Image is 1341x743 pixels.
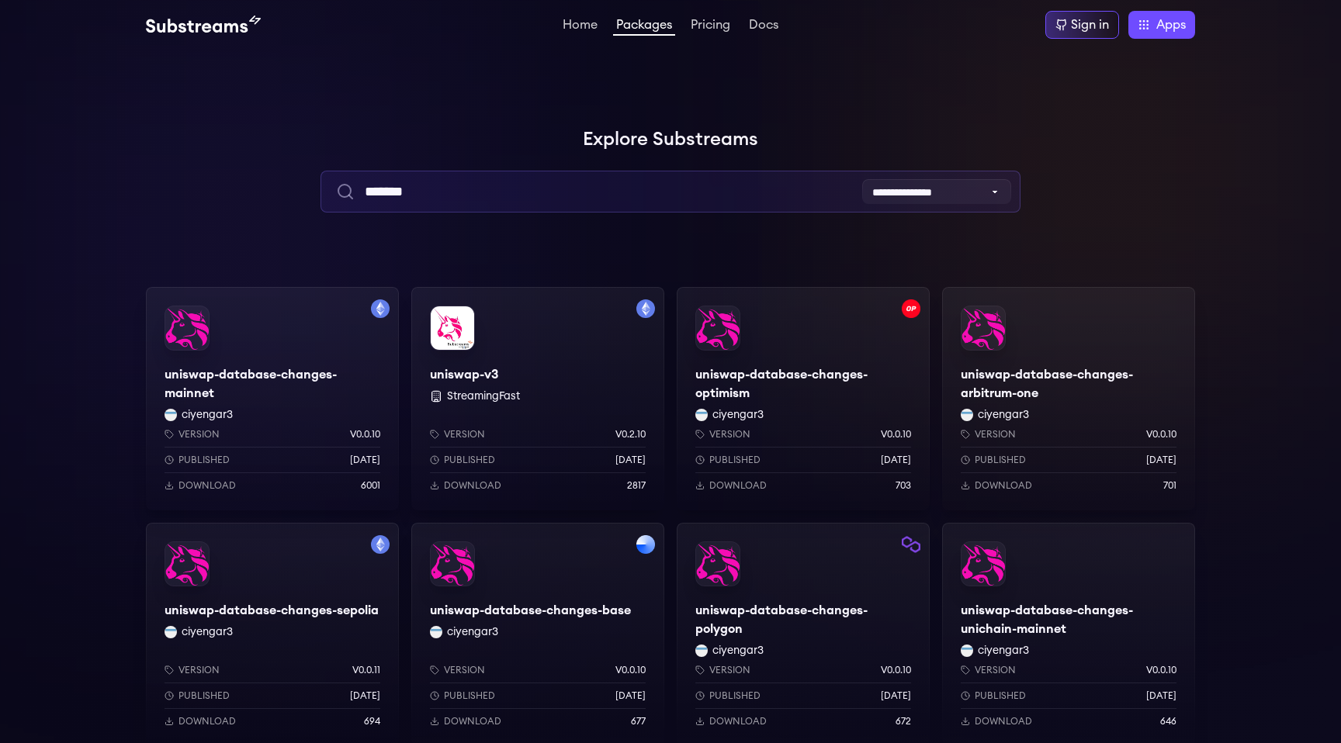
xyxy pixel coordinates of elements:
[627,479,646,492] p: 2817
[636,535,655,554] img: Filter by base network
[178,428,220,441] p: Version
[447,389,520,404] button: StreamingFast
[902,299,920,318] img: Filter by optimism network
[371,299,390,318] img: Filter by mainnet network
[975,689,1026,702] p: Published
[1146,428,1176,441] p: v0.0.10
[636,299,655,318] img: Filter by mainnet network
[613,19,675,36] a: Packages
[178,715,236,727] p: Download
[942,287,1195,510] a: uniswap-database-changes-arbitrum-oneuniswap-database-changes-arbitrum-oneciyengar3 ciyengar3Vers...
[444,715,501,727] p: Download
[447,624,498,640] button: ciyengar3
[178,454,230,466] p: Published
[182,624,233,640] button: ciyengar3
[631,715,646,727] p: 677
[560,19,601,34] a: Home
[146,16,261,34] img: Substream's logo
[1160,715,1176,727] p: 646
[371,535,390,554] img: Filter by sepolia network
[615,689,646,702] p: [DATE]
[975,428,1016,441] p: Version
[1156,16,1186,34] span: Apps
[709,428,750,441] p: Version
[881,664,911,676] p: v0.0.10
[896,479,911,492] p: 703
[881,428,911,441] p: v0.0.10
[615,428,646,441] p: v0.2.10
[712,407,764,423] button: ciyengar3
[444,689,495,702] p: Published
[709,664,750,676] p: Version
[975,454,1026,466] p: Published
[1071,16,1109,34] div: Sign in
[146,124,1195,155] h1: Explore Substreams
[352,664,380,676] p: v0.0.11
[688,19,733,34] a: Pricing
[1146,689,1176,702] p: [DATE]
[881,689,911,702] p: [DATE]
[902,535,920,554] img: Filter by polygon network
[444,428,485,441] p: Version
[444,479,501,492] p: Download
[709,715,767,727] p: Download
[1146,454,1176,466] p: [DATE]
[350,454,380,466] p: [DATE]
[361,479,380,492] p: 6001
[975,479,1032,492] p: Download
[411,287,664,510] a: Filter by mainnet networkuniswap-v3uniswap-v3 StreamingFastVersionv0.2.10Published[DATE]Download2817
[364,715,380,727] p: 694
[746,19,781,34] a: Docs
[178,689,230,702] p: Published
[444,664,485,676] p: Version
[975,664,1016,676] p: Version
[615,454,646,466] p: [DATE]
[1045,11,1119,39] a: Sign in
[881,454,911,466] p: [DATE]
[709,479,767,492] p: Download
[1163,479,1176,492] p: 701
[677,287,930,510] a: Filter by optimism networkuniswap-database-changes-optimismuniswap-database-changes-optimismciyen...
[444,454,495,466] p: Published
[896,715,911,727] p: 672
[1146,664,1176,676] p: v0.0.10
[182,407,233,423] button: ciyengar3
[178,664,220,676] p: Version
[975,715,1032,727] p: Download
[709,454,761,466] p: Published
[978,407,1029,423] button: ciyengar3
[712,643,764,658] button: ciyengar3
[615,664,646,676] p: v0.0.10
[350,428,380,441] p: v0.0.10
[178,479,236,492] p: Download
[978,643,1029,658] button: ciyengar3
[709,689,761,702] p: Published
[146,287,399,510] a: Filter by mainnet networkuniswap-database-changes-mainnetuniswap-database-changes-mainnetciyengar...
[350,689,380,702] p: [DATE]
